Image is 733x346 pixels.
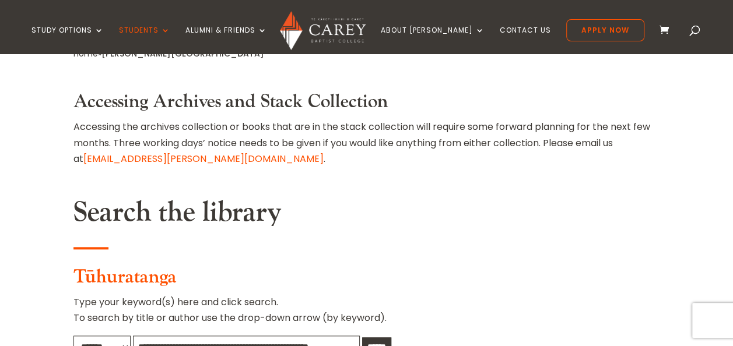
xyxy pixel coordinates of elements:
a: Study Options [31,26,104,54]
a: Home [73,48,98,59]
h3: Accessing Archives and Stack Collection [73,91,660,119]
a: Alumni & Friends [185,26,267,54]
h2: Search the library [73,196,660,235]
a: [EMAIL_ADDRESS][PERSON_NAME][DOMAIN_NAME] [83,152,324,165]
a: About [PERSON_NAME] [381,26,485,54]
h3: Tūhuratanga [73,266,660,294]
a: Students [119,26,170,54]
span: » [73,48,264,59]
p: Type your keyword(s) here and click search. To search by title or author use the drop-down arrow ... [73,294,660,335]
span: [PERSON_NAME][GEOGRAPHIC_DATA] [101,48,264,59]
img: Carey Baptist College [280,11,366,50]
a: Apply Now [566,19,644,41]
p: Accessing the archives collection or books that are in the stack collection will require some for... [73,119,660,167]
a: Contact Us [500,26,551,54]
